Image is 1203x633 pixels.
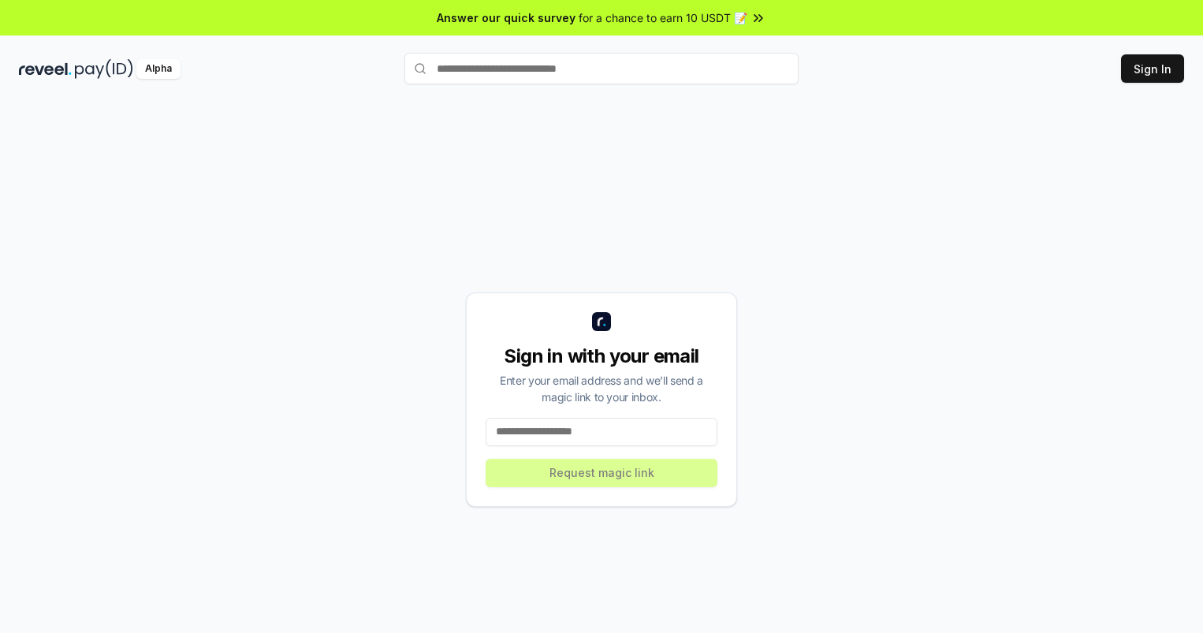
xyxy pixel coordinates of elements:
div: Sign in with your email [486,344,717,369]
span: for a chance to earn 10 USDT 📝 [579,9,747,26]
span: Answer our quick survey [437,9,575,26]
div: Enter your email address and we’ll send a magic link to your inbox. [486,372,717,405]
button: Sign In [1121,54,1184,83]
img: pay_id [75,59,133,79]
div: Alpha [136,59,181,79]
img: reveel_dark [19,59,72,79]
img: logo_small [592,312,611,331]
